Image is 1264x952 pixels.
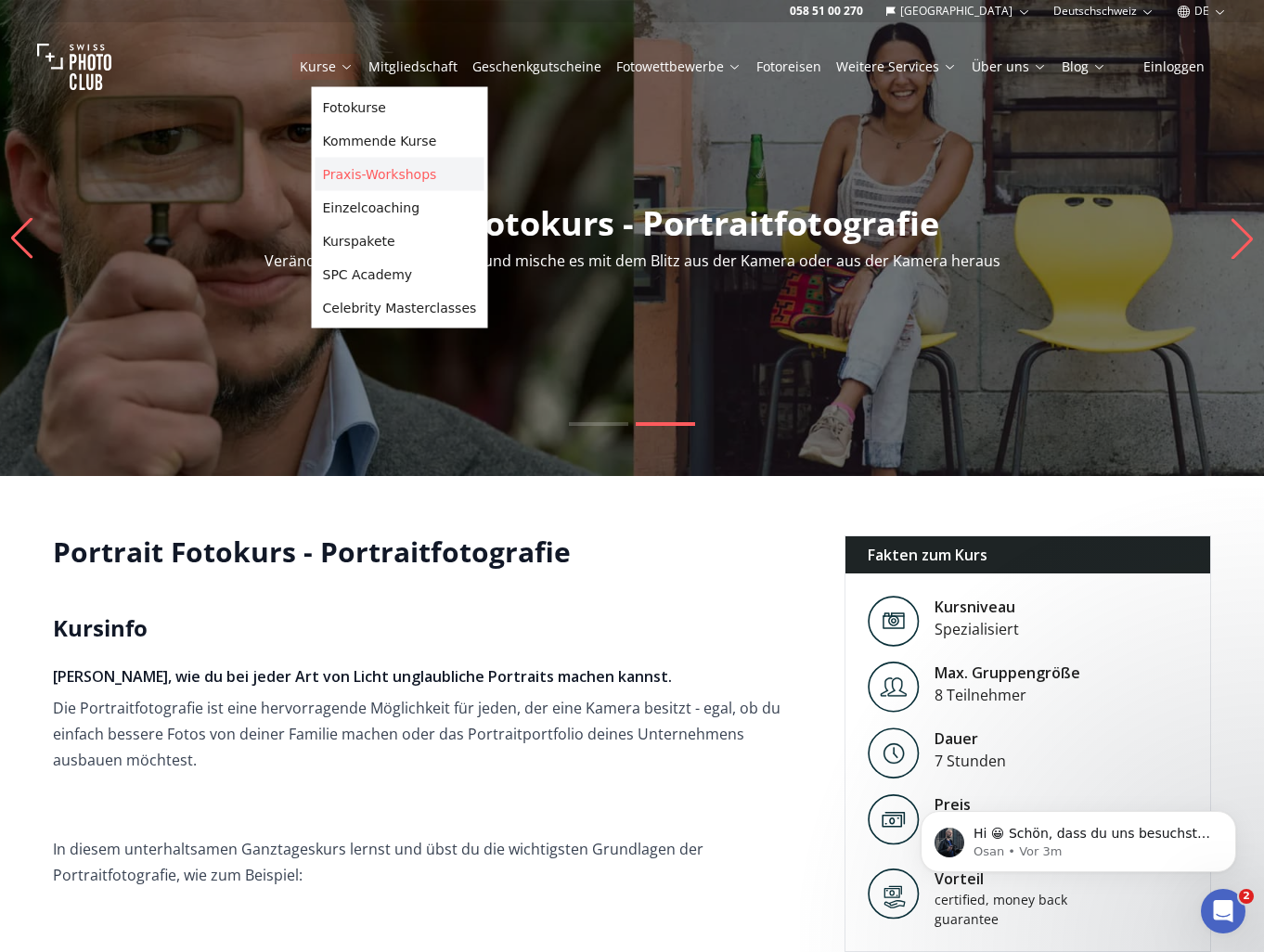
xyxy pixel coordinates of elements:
button: Über uns [964,54,1054,80]
button: Fotowettbewerbe [609,54,749,80]
a: 058 51 00 270 [790,4,863,19]
a: Kurspakete [316,225,484,258]
a: Fotowettbewerbe [616,58,742,76]
div: certified, money back guarantee [935,890,1092,929]
a: Kommende Kurse [316,124,484,158]
div: Dauer [935,727,1006,750]
h1: Portrait Fotokurs - Portraitfotografie [53,535,815,569]
img: Vorteil [868,868,920,920]
img: Swiss photo club [37,30,111,104]
iframe: Intercom live chat [1201,889,1245,933]
a: Fotokurse [316,91,484,124]
img: Level [868,727,920,778]
a: Geschenkgutscheine [472,58,601,76]
div: Kursniveau [935,596,1019,618]
a: Einzelcoaching [316,191,484,225]
div: 8 Teilnehmer [935,684,1080,706]
button: Kurse [292,54,361,80]
a: Celebrity Masterclasses [316,291,484,325]
img: Preis [868,793,920,845]
a: Blog [1062,58,1106,76]
a: Über uns [972,58,1047,76]
div: Fakten zum Kurs [845,536,1210,573]
img: Level [868,596,920,647]
a: Weitere Services [836,58,957,76]
p: Die Portraitfotografie ist eine hervorragende Möglichkeit für jeden, der eine Kamera besitzt - eg... [53,695,815,773]
a: Kurse [300,58,354,76]
button: Weitere Services [829,54,964,80]
button: Blog [1054,54,1114,80]
div: 7 Stunden [935,750,1006,772]
h2: Kursinfo [53,613,815,643]
a: Fotoreisen [756,58,821,76]
div: Max. Gruppengröße [935,662,1080,684]
p: In diesem unterhaltsamen Ganztageskurs lernst und übst du die wichtigsten Grundlagen der Portrait... [53,836,815,888]
div: Spezialisiert [935,618,1019,640]
button: Mitgliedschaft [361,54,465,80]
button: Geschenkgutscheine [465,54,609,80]
img: Level [868,662,920,713]
a: SPC Academy [316,258,484,291]
span: 2 [1239,889,1254,904]
h4: [PERSON_NAME], wie du bei jeder Art von Licht unglaubliche Portraits machen kannst. [53,665,815,688]
button: Einloggen [1121,54,1227,80]
a: Mitgliedschaft [368,58,458,76]
iframe: Intercom notifications Nachricht [893,772,1264,902]
button: Fotoreisen [749,54,829,80]
a: Praxis-Workshops [316,158,484,191]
